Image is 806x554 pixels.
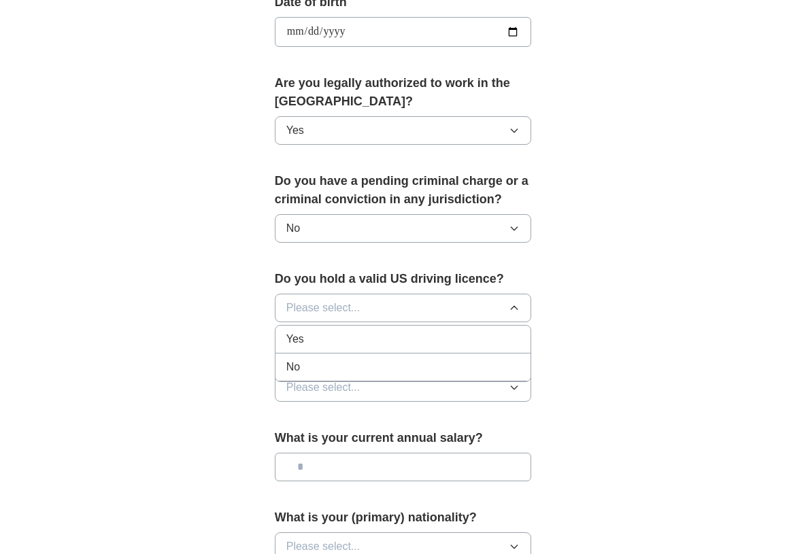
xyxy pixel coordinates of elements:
label: What is your current annual salary? [275,429,532,447]
label: Do you hold a valid US driving licence? [275,270,532,288]
label: What is your (primary) nationality? [275,508,532,527]
button: No [275,214,532,243]
span: No [286,220,300,237]
span: Yes [286,122,304,139]
span: Please select... [286,379,360,396]
label: Are you legally authorized to work in the [GEOGRAPHIC_DATA]? [275,74,532,111]
span: No [286,359,300,375]
button: Yes [275,116,532,145]
button: Please select... [275,294,532,322]
button: Please select... [275,373,532,402]
span: Yes [286,331,304,347]
label: Do you have a pending criminal charge or a criminal conviction in any jurisdiction? [275,172,532,209]
span: Please select... [286,300,360,316]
